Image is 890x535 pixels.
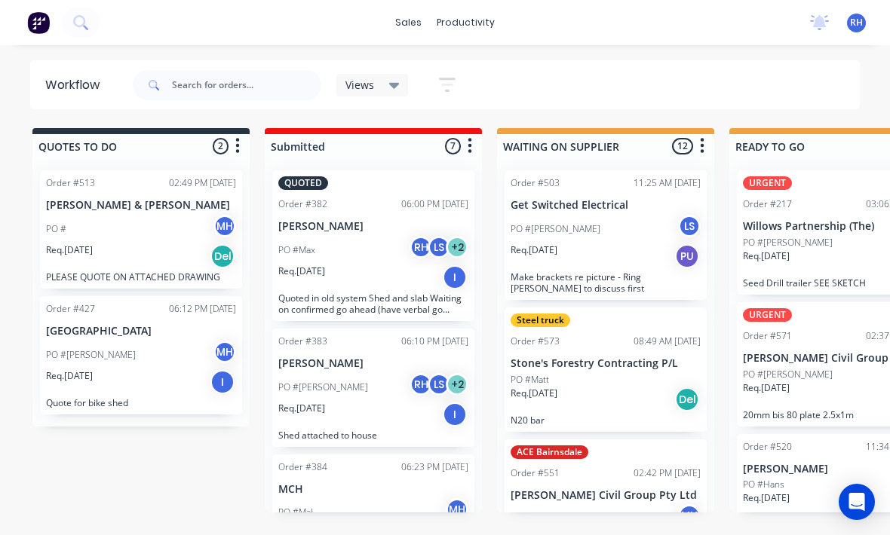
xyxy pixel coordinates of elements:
[40,170,242,289] div: Order #51302:49 PM [DATE][PERSON_NAME] & [PERSON_NAME]PO #MHReq.[DATE]DelPLEASE QUOTE ON ATTACHED...
[46,325,236,338] p: [GEOGRAPHIC_DATA]
[278,381,368,394] p: PO #[PERSON_NAME]
[443,402,467,426] div: I
[428,373,450,396] div: LS
[172,70,321,100] input: Search for orders...
[278,430,468,441] p: Shed attached to house
[278,460,327,474] div: Order #384
[511,445,588,459] div: ACE Bairnsdale
[446,498,468,521] div: MH
[278,264,325,278] p: Req. [DATE]
[743,478,784,491] p: PO #Hans
[410,373,432,396] div: RH
[743,491,790,505] p: Req. [DATE]
[46,348,136,362] p: PO #[PERSON_NAME]
[743,176,792,190] div: URGENT
[46,271,236,283] p: PLEASE QUOTE ON ATTACHED DRAWING
[213,341,236,363] div: MH
[511,335,560,348] div: Order #573
[511,414,701,426] p: N20 bar
[511,357,701,370] p: Stone's Forestry Contracting P/L
[743,329,792,343] div: Order #571
[45,76,107,94] div: Workflow
[46,199,236,212] p: [PERSON_NAME] & [PERSON_NAME]
[278,402,325,415] p: Req. [DATE]
[46,397,236,408] p: Quote for bike shed
[278,292,468,315] p: Quoted in old system Shed and slab Waiting on confirmed go ahead (have verbal go ahead from [PERS...
[511,466,560,480] div: Order #551
[210,244,235,268] div: Del
[678,215,701,237] div: LS
[388,11,429,34] div: sales
[678,504,701,527] div: MH
[210,370,235,394] div: I
[511,512,600,525] p: PO #[PERSON_NAME]
[675,387,699,411] div: Del
[169,302,236,316] div: 06:12 PM [DATE]
[634,176,701,190] div: 11:25 AM [DATE]
[278,197,327,211] div: Order #382
[401,335,468,348] div: 06:10 PM [DATE]
[46,243,93,257] p: Req. [DATE]
[410,236,432,258] div: RH
[278,506,313,519] p: PO #Mal
[46,176,95,190] div: Order #513
[634,466,701,480] div: 02:42 PM [DATE]
[272,170,474,321] div: QUOTEDOrder #38206:00 PM [DATE][PERSON_NAME]PO #MaxRHLS+2Req.[DATE]IQuoted in old system Shed and...
[27,11,50,34] img: Factory
[743,249,790,263] p: Req. [DATE]
[511,313,570,327] div: Steel truck
[401,460,468,474] div: 06:23 PM [DATE]
[278,483,468,496] p: MCH
[272,329,474,447] div: Order #38306:10 PM [DATE][PERSON_NAME]PO #[PERSON_NAME]RHLS+2Req.[DATE]IShed attached to house
[345,77,374,93] span: Views
[743,368,833,381] p: PO #[PERSON_NAME]
[511,489,701,502] p: [PERSON_NAME] Civil Group Pty Ltd
[278,357,468,370] p: [PERSON_NAME]
[511,387,557,400] p: Req. [DATE]
[46,302,95,316] div: Order #427
[278,335,327,348] div: Order #383
[743,381,790,395] p: Req. [DATE]
[46,369,93,383] p: Req. [DATE]
[428,236,450,258] div: LS
[46,222,66,236] p: PO #
[743,236,833,249] p: PO #[PERSON_NAME]
[169,176,236,190] div: 02:49 PM [DATE]
[429,11,502,34] div: productivity
[40,296,242,414] div: Order #42706:12 PM [DATE][GEOGRAPHIC_DATA]PO #[PERSON_NAME]MHReq.[DATE]IQuote for bike shed
[278,220,468,233] p: [PERSON_NAME]
[278,243,315,257] p: PO #Max
[675,244,699,268] div: PU
[511,243,557,257] p: Req. [DATE]
[213,215,236,237] div: MH
[850,16,863,29] span: RH
[511,176,560,190] div: Order #503
[401,197,468,211] div: 06:00 PM [DATE]
[443,265,467,289] div: I
[505,307,707,432] div: Steel truckOrder #57308:49 AM [DATE]Stone's Forestry Contracting P/LPO #MattReq.[DATE]DelN20 bar
[511,199,701,212] p: Get Switched Electrical
[743,440,792,454] div: Order #520
[839,484,875,520] div: Open Intercom Messenger
[511,222,600,236] p: PO #[PERSON_NAME]
[505,170,707,300] div: Order #50311:25 AM [DATE]Get Switched ElectricalPO #[PERSON_NAME]LSReq.[DATE]PUMake brackets re p...
[743,197,792,211] div: Order #217
[446,373,468,396] div: + 2
[511,271,701,294] p: Make brackets re picture - Ring [PERSON_NAME] to discuss first
[743,308,792,322] div: URGENT
[278,176,328,190] div: QUOTED
[446,236,468,258] div: + 2
[511,373,549,387] p: PO #Matt
[634,335,701,348] div: 08:49 AM [DATE]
